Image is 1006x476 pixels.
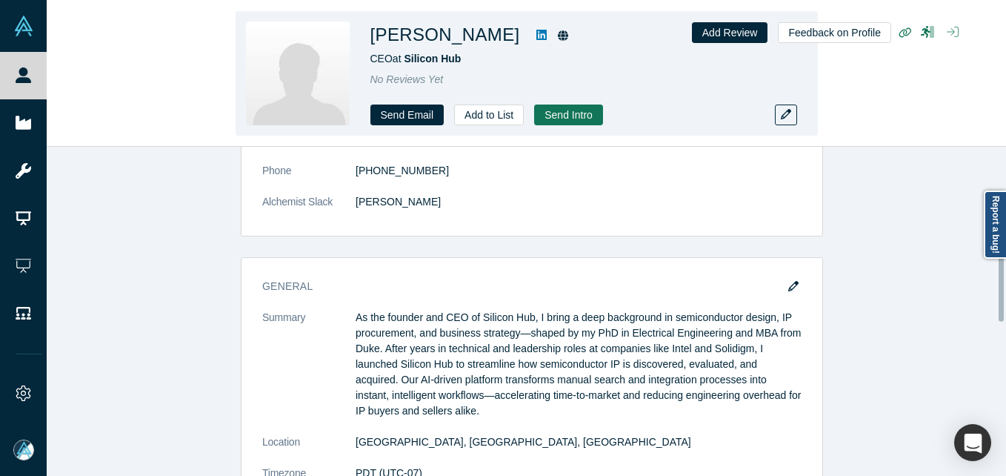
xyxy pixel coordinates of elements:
span: No Reviews Yet [370,73,444,85]
button: Send Intro [534,105,603,125]
dt: Alchemist Slack [262,194,356,225]
a: [PHONE_NUMBER] [356,165,449,176]
dt: Summary [262,310,356,434]
button: Feedback on Profile [778,22,891,43]
dd: [GEOGRAPHIC_DATA], [GEOGRAPHIC_DATA], [GEOGRAPHIC_DATA] [356,434,802,450]
h1: [PERSON_NAME] [370,22,520,48]
span: CEO at [370,53,462,65]
p: As the founder and CEO of Silicon Hub, I bring a deep background in semiconductor design, IP proc... [356,310,802,419]
button: Add to List [454,105,524,125]
img: Alchemist Vault Logo [13,16,34,36]
dt: Phone [262,163,356,194]
button: Add Review [692,22,768,43]
dd: [PERSON_NAME] [356,194,802,210]
a: Send Email [370,105,444,125]
a: Silicon Hub [404,53,461,65]
dt: Location [262,434,356,466]
dt: Email(s) [262,132,356,163]
a: Report a bug! [984,191,1006,259]
img: Manzur Rahman's Profile Image [246,22,350,125]
h3: General [262,279,781,294]
img: Mia Scott's Account [13,440,34,460]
